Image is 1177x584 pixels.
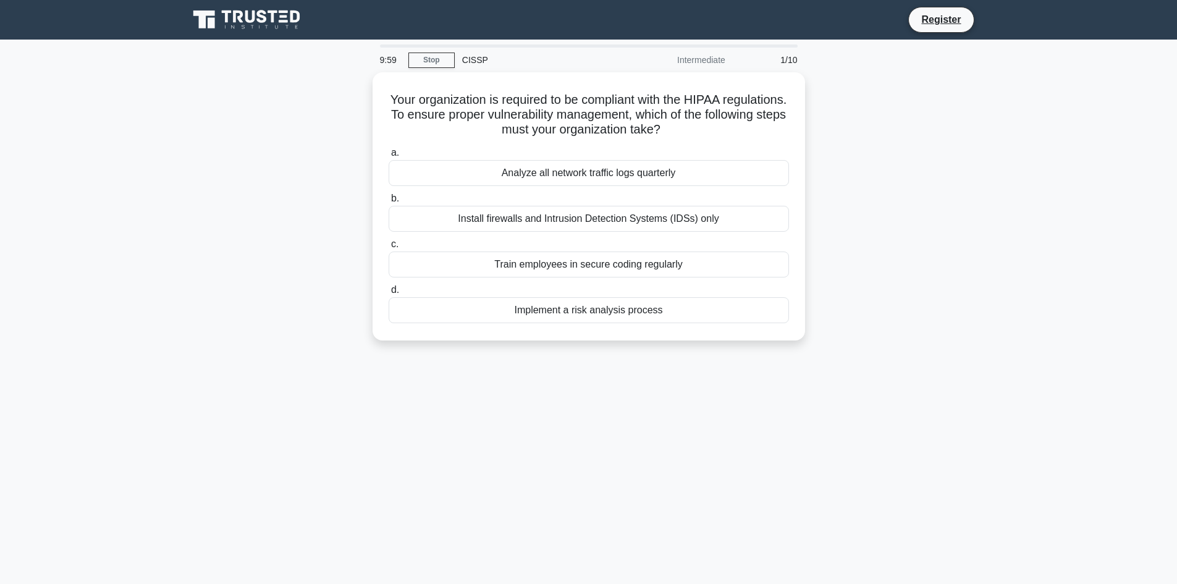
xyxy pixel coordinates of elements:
[389,252,789,277] div: Train employees in secure coding regularly
[391,284,399,295] span: d.
[389,160,789,186] div: Analyze all network traffic logs quarterly
[373,48,408,72] div: 9:59
[387,92,790,138] h5: Your organization is required to be compliant with the HIPAA regulations. To ensure proper vulner...
[455,48,625,72] div: CISSP
[914,12,968,27] a: Register
[391,193,399,203] span: b.
[733,48,805,72] div: 1/10
[389,297,789,323] div: Implement a risk analysis process
[389,206,789,232] div: Install firewalls and Intrusion Detection Systems (IDSs) only
[408,53,455,68] a: Stop
[391,147,399,158] span: a.
[391,239,399,249] span: c.
[625,48,733,72] div: Intermediate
